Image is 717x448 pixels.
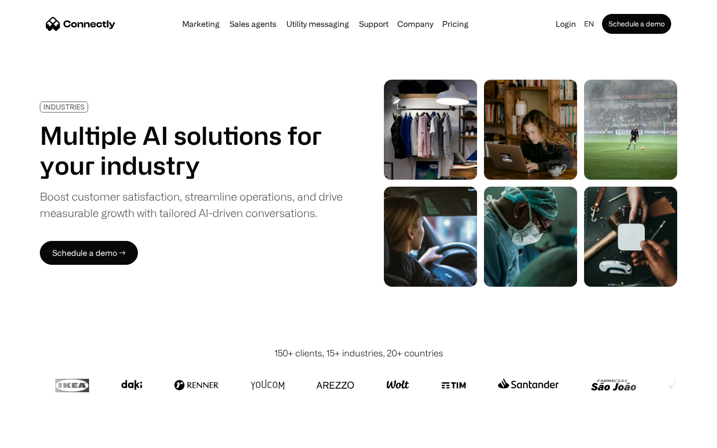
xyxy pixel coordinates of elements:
a: Schedule a demo → [40,241,138,265]
h1: Multiple AI solutions for your industry [40,120,343,180]
div: 150+ clients, 15+ industries, 20+ countries [274,346,443,360]
a: Support [355,20,392,28]
div: Company [397,17,433,31]
div: Boost customer satisfaction, streamline operations, and drive measurable growth with tailored AI-... [40,188,343,221]
div: en [580,17,600,31]
a: Login [552,17,580,31]
a: Schedule a demo [602,14,671,34]
div: INDUSTRIES [43,103,85,111]
a: Pricing [438,20,473,28]
a: Sales agents [226,20,280,28]
div: en [584,17,594,31]
ul: Language list [20,431,60,445]
div: Company [394,17,436,31]
a: Utility messaging [282,20,353,28]
aside: Language selected: English [10,430,60,445]
a: Marketing [178,20,224,28]
a: home [46,16,116,31]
